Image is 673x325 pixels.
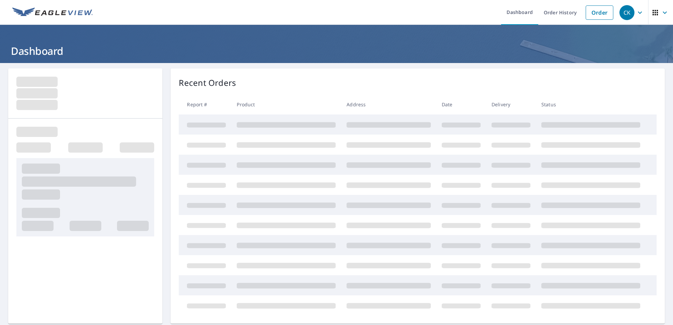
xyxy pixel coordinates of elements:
th: Status [536,94,646,114]
img: EV Logo [12,7,93,18]
h1: Dashboard [8,44,665,58]
th: Delivery [486,94,536,114]
th: Date [436,94,486,114]
p: Recent Orders [179,77,236,89]
th: Product [231,94,341,114]
div: CK [619,5,634,20]
a: Order [586,5,613,20]
th: Address [341,94,436,114]
th: Report # [179,94,231,114]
